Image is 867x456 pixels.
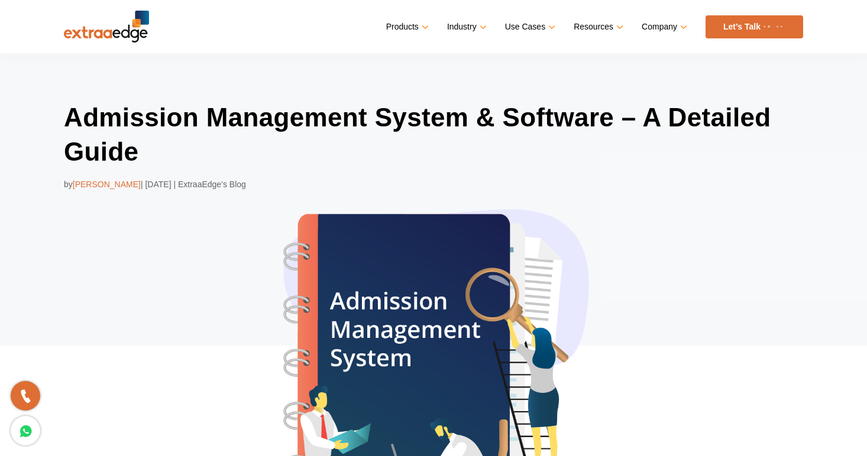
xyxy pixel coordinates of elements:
[574,18,621,35] a: Resources
[386,18,426,35] a: Products
[64,177,803,191] div: by | [DATE] | ExtraaEdge’s Blog
[447,18,484,35] a: Industry
[73,180,141,189] span: [PERSON_NAME]
[642,18,685,35] a: Company
[505,18,553,35] a: Use Cases
[64,100,803,168] h1: Admission Management System & Software – A Detailed Guide
[706,15,803,38] a: Let’s Talk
